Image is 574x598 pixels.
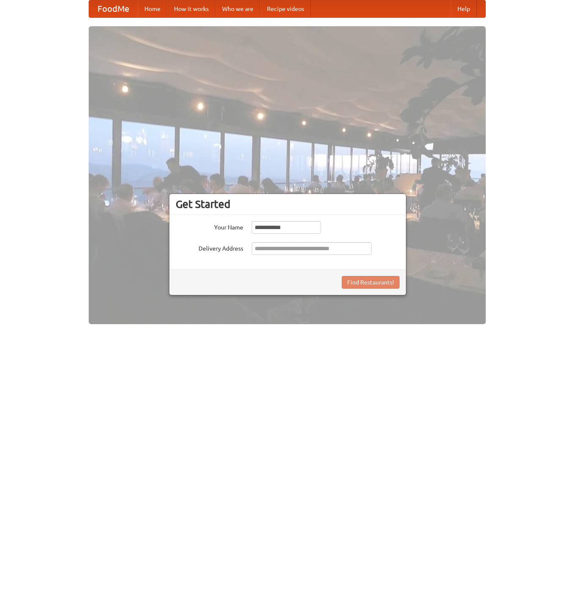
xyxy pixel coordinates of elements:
[215,0,260,17] a: Who we are
[342,276,400,289] button: Find Restaurants!
[89,0,138,17] a: FoodMe
[176,221,243,232] label: Your Name
[260,0,311,17] a: Recipe videos
[451,0,477,17] a: Help
[167,0,215,17] a: How it works
[176,198,400,210] h3: Get Started
[138,0,167,17] a: Home
[176,242,243,253] label: Delivery Address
